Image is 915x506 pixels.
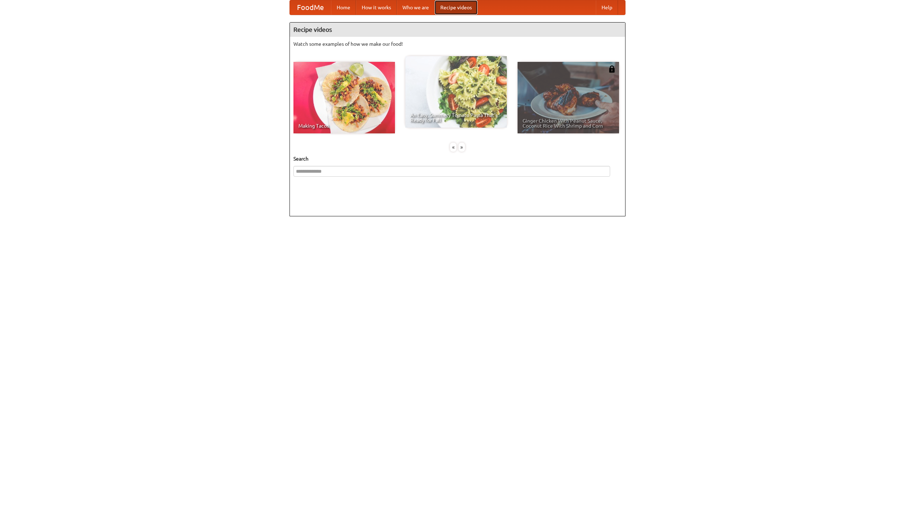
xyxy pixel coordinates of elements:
img: 483408.png [608,65,615,73]
h5: Search [293,155,622,162]
div: « [450,143,456,152]
span: Making Tacos [298,123,390,128]
a: Making Tacos [293,62,395,133]
a: Who we are [397,0,435,15]
h4: Recipe videos [290,23,625,37]
a: An Easy, Summery Tomato Pasta That's Ready for Fall [405,56,507,128]
p: Watch some examples of how we make our food! [293,40,622,48]
a: How it works [356,0,397,15]
a: Help [596,0,618,15]
a: Home [331,0,356,15]
a: FoodMe [290,0,331,15]
span: An Easy, Summery Tomato Pasta That's Ready for Fall [410,113,502,123]
a: Recipe videos [435,0,478,15]
div: » [459,143,465,152]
